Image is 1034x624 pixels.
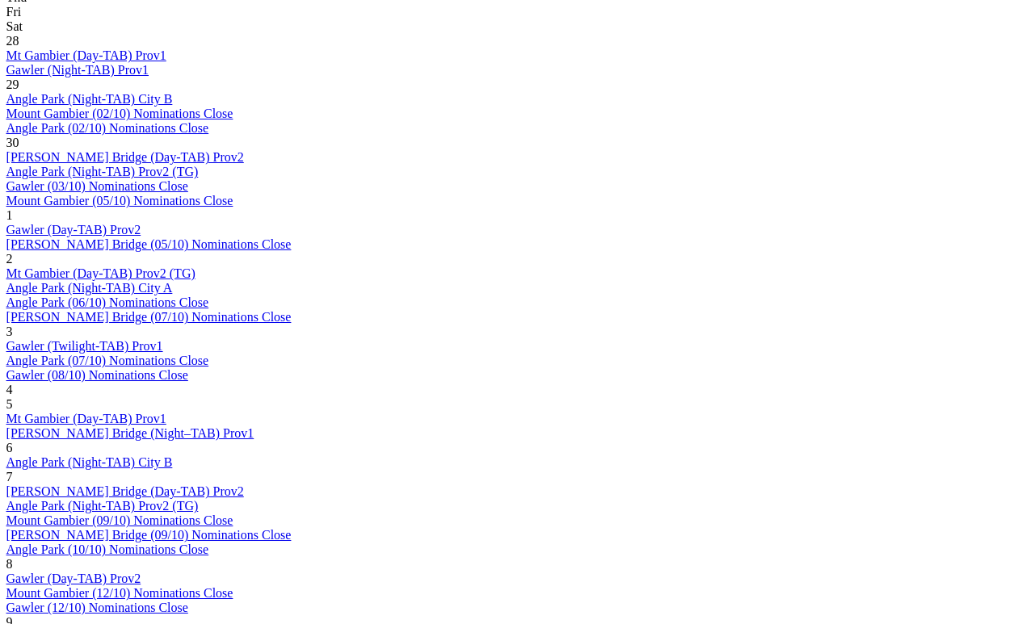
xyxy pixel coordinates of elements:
a: Gawler (Night-TAB) Prov1 [6,63,149,77]
a: [PERSON_NAME] Bridge (07/10) Nominations Close [6,310,292,324]
a: Angle Park (Night-TAB) City B [6,455,173,469]
span: 8 [6,557,13,571]
a: Gawler (Day-TAB) Prov2 [6,223,141,237]
a: Gawler (03/10) Nominations Close [6,179,188,193]
a: Mount Gambier (05/10) Nominations Close [6,194,233,207]
span: 3 [6,325,13,338]
a: Mt Gambier (Day-TAB) Prov1 [6,412,166,425]
span: 1 [6,208,13,222]
a: [PERSON_NAME] Bridge (09/10) Nominations Close [6,528,292,542]
a: Angle Park (06/10) Nominations Close [6,295,209,309]
a: Angle Park (07/10) Nominations Close [6,354,209,367]
a: Gawler (Day-TAB) Prov2 [6,572,141,585]
a: Angle Park (10/10) Nominations Close [6,542,209,556]
span: 29 [6,77,19,91]
a: Mt Gambier (Day-TAB) Prov2 (TG) [6,266,195,280]
a: Angle Park (Night-TAB) Prov2 (TG) [6,165,199,178]
span: 6 [6,441,13,454]
span: 4 [6,383,13,396]
a: [PERSON_NAME] Bridge (Day-TAB) Prov2 [6,150,244,164]
div: Sat [6,19,1028,34]
a: Angle Park (Night-TAB) Prov2 (TG) [6,499,199,513]
span: 5 [6,397,13,411]
a: Angle Park (Night-TAB) City B [6,92,173,106]
a: Mount Gambier (09/10) Nominations Close [6,513,233,527]
a: [PERSON_NAME] Bridge (05/10) Nominations Close [6,237,292,251]
div: Fri [6,5,1028,19]
a: Angle Park (Night-TAB) City A [6,281,173,295]
a: [PERSON_NAME] Bridge (Night–TAB) Prov1 [6,426,254,440]
a: Gawler (08/10) Nominations Close [6,368,188,382]
a: Gawler (12/10) Nominations Close [6,601,188,614]
span: 7 [6,470,13,484]
a: [PERSON_NAME] Bridge (Day-TAB) Prov2 [6,484,244,498]
span: 2 [6,252,13,266]
a: Angle Park (02/10) Nominations Close [6,121,209,135]
a: Mt Gambier (Day-TAB) Prov1 [6,48,166,62]
a: Gawler (Twilight-TAB) Prov1 [6,339,163,353]
span: 28 [6,34,19,48]
a: Mount Gambier (02/10) Nominations Close [6,107,233,120]
a: Mount Gambier (12/10) Nominations Close [6,586,233,600]
span: 30 [6,136,19,149]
